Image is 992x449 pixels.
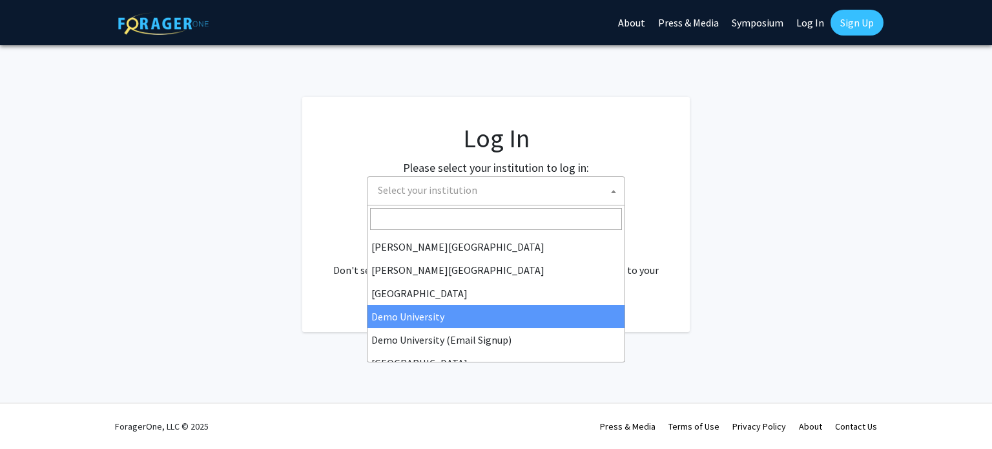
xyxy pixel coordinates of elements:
a: About [799,421,822,432]
li: [PERSON_NAME][GEOGRAPHIC_DATA] [367,235,625,258]
li: [GEOGRAPHIC_DATA] [367,351,625,375]
input: Search [370,208,622,230]
div: ForagerOne, LLC © 2025 [115,404,209,449]
a: Terms of Use [668,421,719,432]
a: Sign Up [831,10,883,36]
a: Press & Media [600,421,656,432]
label: Please select your institution to log in: [403,159,589,176]
a: Contact Us [835,421,877,432]
div: No account? . Don't see your institution? about bringing ForagerOne to your institution. [328,231,664,293]
span: Select your institution [373,177,625,204]
img: ForagerOne Logo [118,12,209,35]
span: Select your institution [367,176,625,205]
span: Select your institution [378,183,477,196]
li: Demo University [367,305,625,328]
li: [PERSON_NAME][GEOGRAPHIC_DATA] [367,258,625,282]
h1: Log In [328,123,664,154]
li: [GEOGRAPHIC_DATA] [367,282,625,305]
li: Demo University (Email Signup) [367,328,625,351]
iframe: Chat [10,391,55,439]
a: Privacy Policy [732,421,786,432]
